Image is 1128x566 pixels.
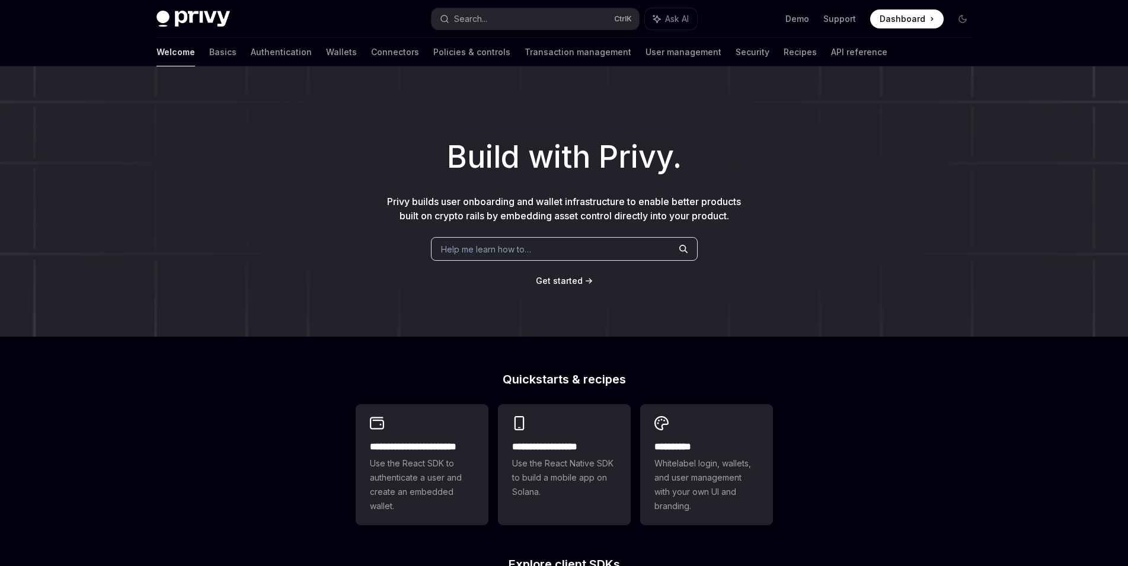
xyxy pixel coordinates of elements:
a: Support [823,13,856,25]
a: API reference [831,38,887,66]
a: Demo [785,13,809,25]
a: Security [736,38,769,66]
button: Search...CtrlK [432,8,639,30]
div: Search... [454,12,487,26]
span: Use the React Native SDK to build a mobile app on Solana. [512,456,616,499]
span: Get started [536,276,583,286]
span: Privy builds user onboarding and wallet infrastructure to enable better products built on crypto ... [387,196,741,222]
a: Basics [209,38,237,66]
a: Connectors [371,38,419,66]
a: Authentication [251,38,312,66]
a: Get started [536,275,583,287]
a: Recipes [784,38,817,66]
a: User management [646,38,721,66]
a: Transaction management [525,38,631,66]
button: Ask AI [645,8,697,30]
a: Wallets [326,38,357,66]
span: Dashboard [880,13,925,25]
span: Use the React SDK to authenticate a user and create an embedded wallet. [370,456,474,513]
button: Toggle dark mode [953,9,972,28]
span: Ctrl K [614,14,632,24]
img: dark logo [156,11,230,27]
a: **** *****Whitelabel login, wallets, and user management with your own UI and branding. [640,404,773,525]
a: Policies & controls [433,38,510,66]
h2: Quickstarts & recipes [356,373,773,385]
a: Dashboard [870,9,944,28]
span: Whitelabel login, wallets, and user management with your own UI and branding. [654,456,759,513]
span: Ask AI [665,13,689,25]
a: **** **** **** ***Use the React Native SDK to build a mobile app on Solana. [498,404,631,525]
a: Welcome [156,38,195,66]
span: Help me learn how to… [441,243,531,255]
h1: Build with Privy. [19,134,1109,180]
